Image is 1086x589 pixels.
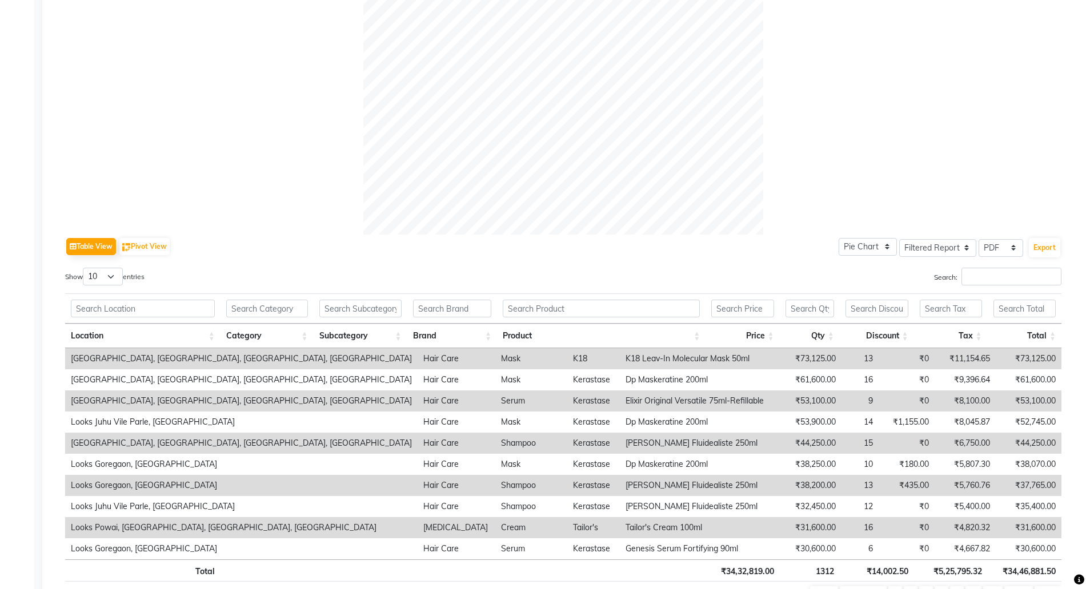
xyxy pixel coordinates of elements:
td: ₹38,200.00 [776,475,841,496]
th: Subcategory: activate to sort column ascending [314,324,407,348]
td: [PERSON_NAME] Fluidealiste 250ml [620,496,776,517]
td: 10 [841,454,879,475]
td: ₹44,250.00 [776,433,841,454]
td: Looks Goregaon, [GEOGRAPHIC_DATA] [65,538,418,559]
input: Search Discount [845,300,908,317]
th: Discount: activate to sort column ascending [840,324,914,348]
td: Kerastase [567,369,620,390]
td: ₹9,396.64 [935,369,996,390]
td: ₹37,765.00 [996,475,1061,496]
td: Hair Care [418,390,495,412]
td: Mask [495,454,567,475]
td: [PERSON_NAME] Fluidealiste 250ml [620,475,776,496]
input: Search Category [226,300,308,317]
td: 13 [841,348,879,369]
td: Mask [495,369,567,390]
td: ₹8,045.87 [935,412,996,433]
td: Kerastase [567,496,620,517]
td: [MEDICAL_DATA] [418,517,495,538]
button: Pivot View [119,238,170,255]
td: Shampoo [495,496,567,517]
td: Looks Goregaon, [GEOGRAPHIC_DATA] [65,475,418,496]
td: Shampoo [495,475,567,496]
td: 16 [841,369,879,390]
td: Mask [495,348,567,369]
button: Table View [66,238,116,255]
td: ₹0 [879,517,935,538]
td: [GEOGRAPHIC_DATA], [GEOGRAPHIC_DATA], [GEOGRAPHIC_DATA], [GEOGRAPHIC_DATA] [65,369,418,390]
td: Cream [495,517,567,538]
th: Price: activate to sort column ascending [706,324,779,348]
td: ₹0 [879,369,935,390]
td: ₹53,100.00 [996,390,1061,412]
td: [PERSON_NAME] Fluidealiste 250ml [620,433,776,454]
td: ₹31,600.00 [776,517,841,538]
td: Dp Maskeratine 200ml [620,369,776,390]
td: 15 [841,433,879,454]
td: Hair Care [418,412,495,433]
td: ₹30,600.00 [776,538,841,559]
td: Shampoo [495,433,567,454]
td: ₹38,250.00 [776,454,841,475]
td: ₹0 [879,433,935,454]
td: Serum [495,538,567,559]
td: Tailor's [567,517,620,538]
td: [GEOGRAPHIC_DATA], [GEOGRAPHIC_DATA], [GEOGRAPHIC_DATA], [GEOGRAPHIC_DATA] [65,348,418,369]
td: K18 [567,348,620,369]
td: [GEOGRAPHIC_DATA], [GEOGRAPHIC_DATA], [GEOGRAPHIC_DATA], [GEOGRAPHIC_DATA] [65,433,418,454]
th: ₹14,002.50 [840,559,914,582]
td: K18 Leav-In Molecular Mask 50ml [620,348,776,369]
th: Qty: activate to sort column ascending [780,324,840,348]
td: ₹61,600.00 [776,369,841,390]
td: ₹6,750.00 [935,433,996,454]
td: 13 [841,475,879,496]
th: Brand: activate to sort column ascending [407,324,497,348]
td: Hair Care [418,538,495,559]
td: ₹38,070.00 [996,454,1061,475]
th: ₹34,46,881.50 [988,559,1061,582]
td: ₹4,820.32 [935,517,996,538]
th: Location: activate to sort column ascending [65,324,221,348]
td: ₹1,155.00 [879,412,935,433]
td: Kerastase [567,454,620,475]
th: ₹34,32,819.00 [706,559,779,582]
th: ₹5,25,795.32 [914,559,988,582]
input: Search Location [71,300,215,317]
td: ₹5,400.00 [935,496,996,517]
td: ₹0 [879,390,935,412]
td: Kerastase [567,433,620,454]
td: ₹0 [879,348,935,369]
td: ₹31,600.00 [996,517,1061,538]
th: Total: activate to sort column ascending [988,324,1061,348]
td: ₹30,600.00 [996,538,1061,559]
td: Dp Maskeratine 200ml [620,454,776,475]
td: ₹435.00 [879,475,935,496]
td: Hair Care [418,475,495,496]
td: Dp Maskeratine 200ml [620,412,776,433]
td: 14 [841,412,879,433]
td: ₹180.00 [879,454,935,475]
input: Search: [961,268,1061,285]
td: Kerastase [567,538,620,559]
td: ₹5,760.76 [935,475,996,496]
td: 6 [841,538,879,559]
td: Mask [495,412,567,433]
img: pivot.png [122,243,131,252]
td: Looks Goregaon, [GEOGRAPHIC_DATA] [65,454,418,475]
td: ₹73,125.00 [996,348,1061,369]
td: ₹8,100.00 [935,390,996,412]
td: Looks Juhu Vile Parle, [GEOGRAPHIC_DATA] [65,496,418,517]
td: Tailor's Cream 100ml [620,517,776,538]
td: Elixir Original Versatile 75ml-Refillable [620,390,776,412]
label: Show entries [65,268,145,285]
td: [GEOGRAPHIC_DATA], [GEOGRAPHIC_DATA], [GEOGRAPHIC_DATA], [GEOGRAPHIC_DATA] [65,390,418,412]
td: 16 [841,517,879,538]
td: 9 [841,390,879,412]
td: ₹61,600.00 [996,369,1061,390]
td: ₹73,125.00 [776,348,841,369]
td: ₹0 [879,496,935,517]
th: Total [65,559,221,582]
td: ₹5,807.30 [935,454,996,475]
input: Search Product [503,300,700,317]
td: Kerastase [567,412,620,433]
